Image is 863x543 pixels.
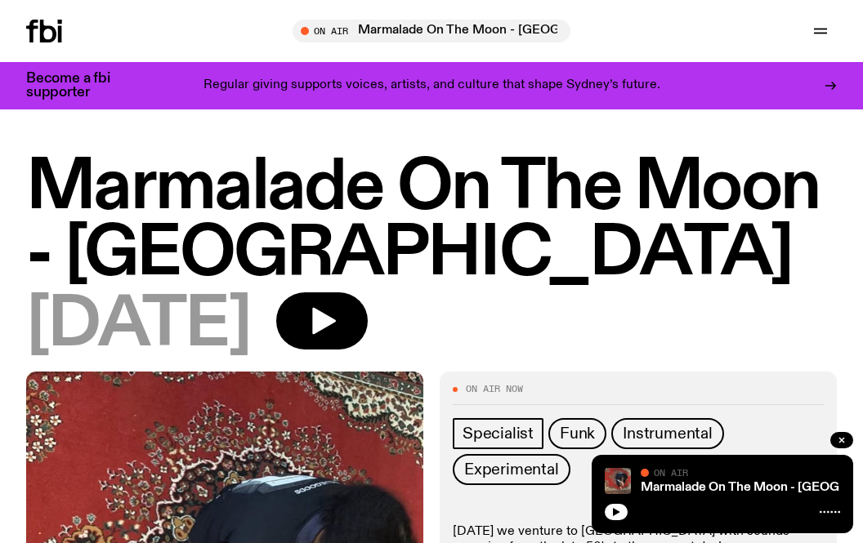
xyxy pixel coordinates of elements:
span: Instrumental [623,425,713,443]
h1: Marmalade On The Moon - [GEOGRAPHIC_DATA] [26,155,837,287]
span: On Air Now [466,385,523,394]
span: Specialist [463,425,534,443]
span: Experimental [464,461,559,478]
a: Experimental [453,454,570,485]
span: On Air [654,467,688,478]
h3: Become a fbi supporter [26,72,131,100]
a: Instrumental [611,418,724,449]
a: Specialist [453,418,543,449]
span: [DATE] [26,292,250,358]
button: On AirMarmalade On The Moon - [GEOGRAPHIC_DATA] [293,20,570,42]
a: Funk [548,418,606,449]
p: Regular giving supports voices, artists, and culture that shape Sydney’s future. [203,78,660,93]
span: Funk [560,425,595,443]
img: Tommy - Persian Rug [605,468,631,494]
